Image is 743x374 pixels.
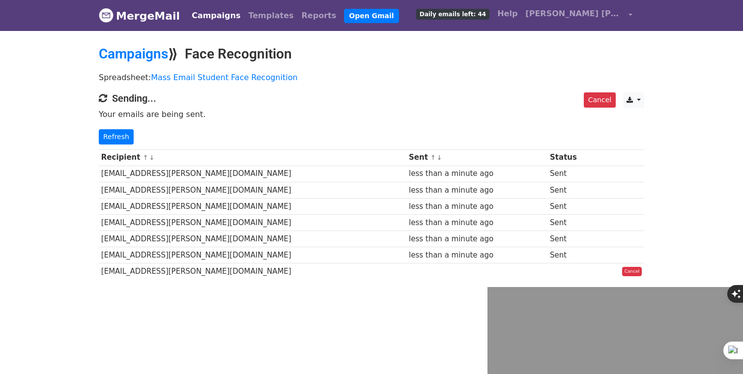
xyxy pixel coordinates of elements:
td: [EMAIL_ADDRESS][PERSON_NAME][DOMAIN_NAME] [99,182,406,198]
td: [EMAIL_ADDRESS][PERSON_NAME][DOMAIN_NAME] [99,166,406,182]
a: [PERSON_NAME] [PERSON_NAME] [521,4,636,27]
div: less than a minute ago [409,233,545,245]
a: Cancel [622,267,642,277]
a: Refresh [99,129,134,144]
div: less than a minute ago [409,201,545,212]
a: MergeMail [99,5,180,26]
a: Help [493,4,521,24]
td: Sent [547,182,598,198]
a: Campaigns [188,6,244,26]
a: Mass Email Student Face Recognition [151,73,297,82]
td: [EMAIL_ADDRESS][PERSON_NAME][DOMAIN_NAME] [99,231,406,247]
td: Sent [547,231,598,247]
td: [EMAIL_ADDRESS][PERSON_NAME][DOMAIN_NAME] [99,198,406,214]
td: [EMAIL_ADDRESS][PERSON_NAME][DOMAIN_NAME] [99,214,406,230]
th: Recipient [99,149,406,166]
td: Sent [547,247,598,263]
span: Daily emails left: 44 [416,9,489,20]
div: less than a minute ago [409,250,545,261]
td: Sent [547,214,598,230]
a: Open Gmail [344,9,399,23]
a: ↑ [143,154,148,161]
h2: ⟫ Face Recognition [99,46,644,62]
a: Campaigns [99,46,168,62]
div: less than a minute ago [409,168,545,179]
span: [PERSON_NAME] [PERSON_NAME] [525,8,624,20]
th: Status [547,149,598,166]
a: Templates [244,6,297,26]
p: Your emails are being sent. [99,109,644,119]
a: ↓ [149,154,154,161]
img: MergeMail logo [99,8,114,23]
th: Sent [406,149,547,166]
a: Daily emails left: 44 [412,4,493,24]
td: [EMAIL_ADDRESS][PERSON_NAME][DOMAIN_NAME] [99,263,406,280]
a: Cancel [584,92,616,108]
div: less than a minute ago [409,217,545,229]
a: ↑ [430,154,436,161]
a: Reports [298,6,341,26]
td: Sent [547,198,598,214]
h4: Sending... [99,92,644,104]
p: Spreadsheet: [99,72,644,83]
td: [EMAIL_ADDRESS][PERSON_NAME][DOMAIN_NAME] [99,247,406,263]
a: ↓ [437,154,442,161]
div: less than a minute ago [409,185,545,196]
td: Sent [547,166,598,182]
